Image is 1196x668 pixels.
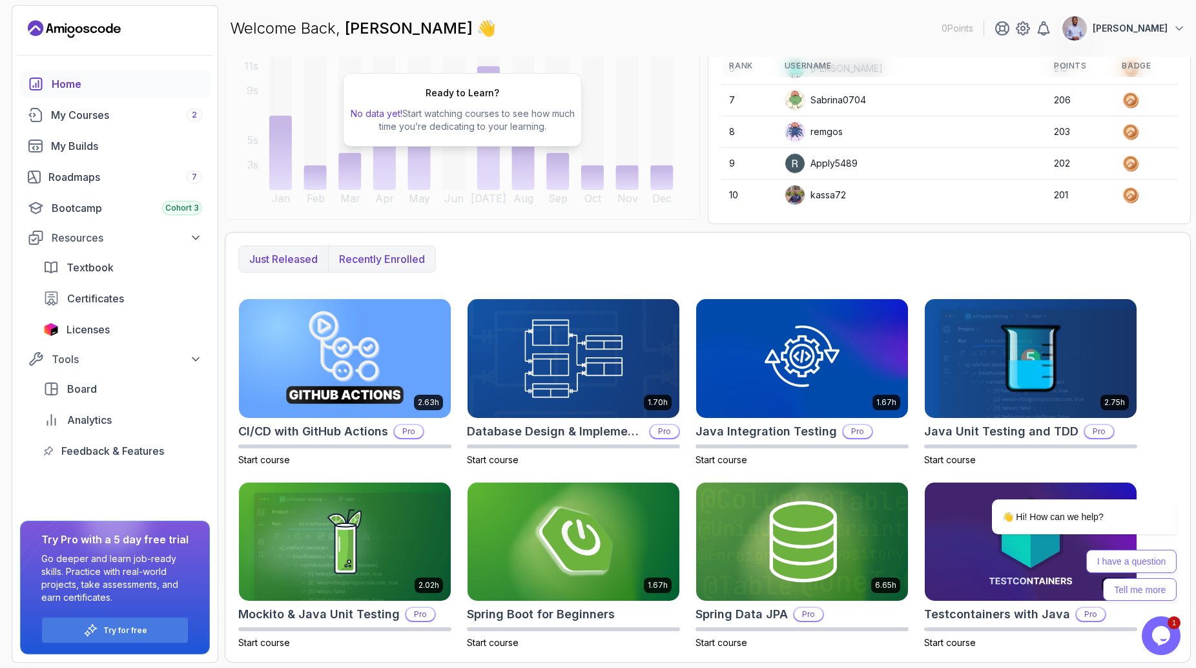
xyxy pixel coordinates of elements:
[924,637,976,648] span: Start course
[650,425,679,438] p: Pro
[876,397,896,408] p: 1.67h
[67,381,97,397] span: Board
[52,230,202,245] div: Resources
[843,425,872,438] p: Pro
[648,397,668,408] p: 1.70h
[52,200,202,216] div: Bootcamp
[103,625,147,636] a: Try for free
[418,580,439,590] p: 2.02h
[238,454,290,465] span: Start course
[20,133,210,159] a: builds
[165,203,199,213] span: Cohort 3
[67,322,110,337] span: Licenses
[475,16,499,41] span: 👋
[785,185,805,205] img: user profile image
[1046,56,1114,77] th: Points
[785,153,858,174] div: Apply5489
[468,483,679,601] img: Spring Boot for Beginners card
[1046,148,1114,180] td: 202
[696,423,837,441] h2: Java Integration Testing
[20,71,210,97] a: home
[249,251,318,267] p: Just released
[696,299,908,418] img: Java Integration Testing card
[951,397,1183,610] iframe: chat widget
[785,154,805,173] img: user profile image
[238,637,290,648] span: Start course
[238,482,451,650] a: Mockito & Java Unit Testing card2.02hMockito & Java Unit TestingProStart course
[785,122,805,141] img: default monster avatar
[1062,16,1186,41] button: user profile image[PERSON_NAME]
[696,637,747,648] span: Start course
[67,260,114,275] span: Textbook
[41,617,189,643] button: Try for free
[67,291,124,306] span: Certificates
[20,226,210,249] button: Resources
[52,76,202,92] div: Home
[36,438,210,464] a: feedback
[36,317,210,342] a: licenses
[696,454,747,465] span: Start course
[721,85,776,116] td: 7
[36,376,210,402] a: board
[51,138,202,154] div: My Builds
[467,637,519,648] span: Start course
[36,255,210,280] a: textbook
[192,110,197,120] span: 2
[20,102,210,128] a: courses
[467,482,680,650] a: Spring Boot for Beginners card1.67hSpring Boot for BeginnersStart course
[1077,608,1105,621] p: Pro
[648,580,668,590] p: 1.67h
[52,351,202,367] div: Tools
[696,482,909,650] a: Spring Data JPA card6.65hSpring Data JPAProStart course
[721,180,776,211] td: 10
[924,298,1137,466] a: Java Unit Testing and TDD card2.75hJava Unit Testing and TDDProStart course
[395,425,423,438] p: Pro
[696,483,908,601] img: Spring Data JPA card
[925,483,1137,601] img: Testcontainers with Java card
[351,108,402,119] span: No data yet!
[20,195,210,221] a: bootcamp
[467,454,519,465] span: Start course
[794,608,823,621] p: Pro
[785,90,866,110] div: Sabrina0704
[467,423,644,441] h2: Database Design & Implementation
[924,482,1137,650] a: Testcontainers with Java card1.28hTestcontainers with JavaProStart course
[925,299,1137,418] img: Java Unit Testing and TDD card
[238,605,400,623] h2: Mockito & Java Unit Testing
[1114,56,1177,77] th: Badge
[67,412,112,428] span: Analytics
[1062,16,1087,41] img: user profile image
[48,169,202,185] div: Roadmaps
[942,22,973,35] p: 0 Points
[345,19,477,37] span: [PERSON_NAME]
[43,323,59,336] img: jetbrains icon
[924,605,1070,623] h2: Testcontainers with Java
[696,605,788,623] h2: Spring Data JPA
[1046,85,1114,116] td: 206
[239,483,451,601] img: Mockito & Java Unit Testing card
[20,164,210,190] a: roadmaps
[349,107,576,133] p: Start watching courses to see how much time you’re dedicating to your learning.
[785,90,805,110] img: default monster avatar
[1046,180,1114,211] td: 201
[230,18,496,39] p: Welcome Back,
[721,148,776,180] td: 9
[239,246,328,272] button: Just released
[51,107,202,123] div: My Courses
[1093,22,1168,35] p: [PERSON_NAME]
[238,298,451,466] a: CI/CD with GitHub Actions card2.63hCI/CD with GitHub ActionsProStart course
[785,185,846,205] div: kassa72
[36,286,210,311] a: certificates
[36,407,210,433] a: analytics
[426,87,499,99] h2: Ready to Learn?
[875,580,896,590] p: 6.65h
[239,299,451,418] img: CI/CD with GitHub Actions card
[418,397,439,408] p: 2.63h
[406,608,435,621] p: Pro
[721,116,776,148] td: 8
[924,423,1078,441] h2: Java Unit Testing and TDD
[238,423,388,441] h2: CI/CD with GitHub Actions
